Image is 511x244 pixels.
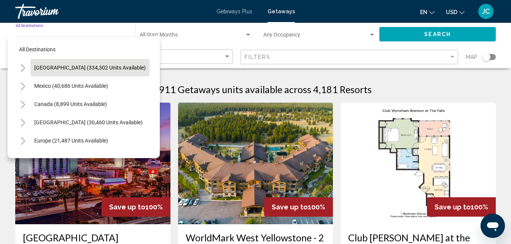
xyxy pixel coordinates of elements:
[476,3,496,19] button: User Menu
[341,103,496,224] img: C489F01X.jpg
[109,203,145,211] span: Save up to
[30,150,113,168] button: Australia (2,144 units available)
[15,103,170,224] img: RM79E01X.jpg
[30,114,146,131] button: [GEOGRAPHIC_DATA] (30,460 units available)
[15,97,30,112] button: Toggle Canada (8,899 units available)
[446,9,457,15] span: USD
[424,32,451,38] span: Search
[482,8,490,15] span: JC
[30,77,112,95] button: Mexico (40,686 units available)
[34,119,143,125] span: [GEOGRAPHIC_DATA] (30,460 units available)
[420,6,435,17] button: Change language
[245,54,271,60] span: Filters
[481,214,505,238] iframe: Button to launch messaging window
[34,65,146,71] span: [GEOGRAPHIC_DATA] (334,302 units available)
[420,9,427,15] span: en
[15,115,30,130] button: Toggle Caribbean & Atlantic Islands (30,460 units available)
[19,46,56,52] span: All destinations
[15,60,30,75] button: Toggle United States (334,302 units available)
[267,8,295,14] a: Getaways
[15,41,152,58] button: All destinations
[30,59,150,76] button: [GEOGRAPHIC_DATA] (334,302 units available)
[216,8,252,14] a: Getaways Plus
[435,203,471,211] span: Save up to
[102,197,170,217] div: 100%
[446,6,465,17] button: Change currency
[240,49,458,65] button: Filter
[30,95,111,113] button: Canada (8,899 units available)
[272,203,308,211] span: Save up to
[30,132,112,149] button: Europe (21,487 units available)
[15,78,30,93] button: Toggle Mexico (40,686 units available)
[427,197,496,217] div: 100%
[15,151,30,166] button: Toggle Australia (2,144 units available)
[379,27,496,41] button: Search
[34,83,108,89] span: Mexico (40,686 units available)
[15,4,209,19] a: Travorium
[34,101,107,107] span: Canada (8,899 units available)
[466,52,477,62] span: Map
[264,197,333,217] div: 100%
[140,84,372,95] h1: 896,911 Getaways units available across 4,181 Resorts
[15,133,30,148] button: Toggle Europe (21,487 units available)
[34,138,108,144] span: Europe (21,487 units available)
[178,103,333,224] img: A411E01X.jpg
